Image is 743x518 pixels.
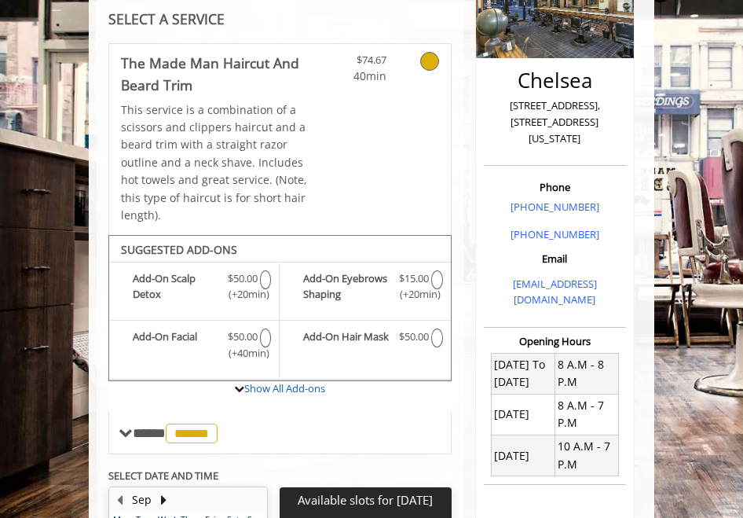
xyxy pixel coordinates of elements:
a: [PHONE_NUMBER] [511,200,599,214]
td: [DATE] [491,435,555,476]
h2: Chelsea [488,69,622,92]
td: [DATE] [491,394,555,435]
td: 8 A.M - 7 P.M [555,394,618,435]
a: Show All Add-ons [244,381,325,395]
td: 10 A.M - 7 P.M [555,435,618,476]
b: SUGGESTED ADD-ONS [121,242,237,257]
p: [STREET_ADDRESS],[STREET_ADDRESS][US_STATE] [488,97,622,146]
button: Sep [132,491,152,509]
button: Next Month [157,491,170,509]
p: Available slots for [DATE] [286,494,445,507]
h3: Email [488,253,622,264]
h3: Phone [488,182,622,193]
a: [EMAIL_ADDRESS][DOMAIN_NAME] [513,277,597,307]
div: The Made Man Haircut And Beard Trim Add-onS [108,235,452,381]
button: Previous Month [113,491,126,509]
b: SELECT DATE AND TIME [108,468,218,483]
div: SELECT A SERVICE [108,12,452,27]
td: [DATE] To [DATE] [491,353,555,394]
a: [PHONE_NUMBER] [511,227,599,241]
td: 8 A.M - 8 P.M [555,353,618,394]
h3: Opening Hours [484,336,626,347]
